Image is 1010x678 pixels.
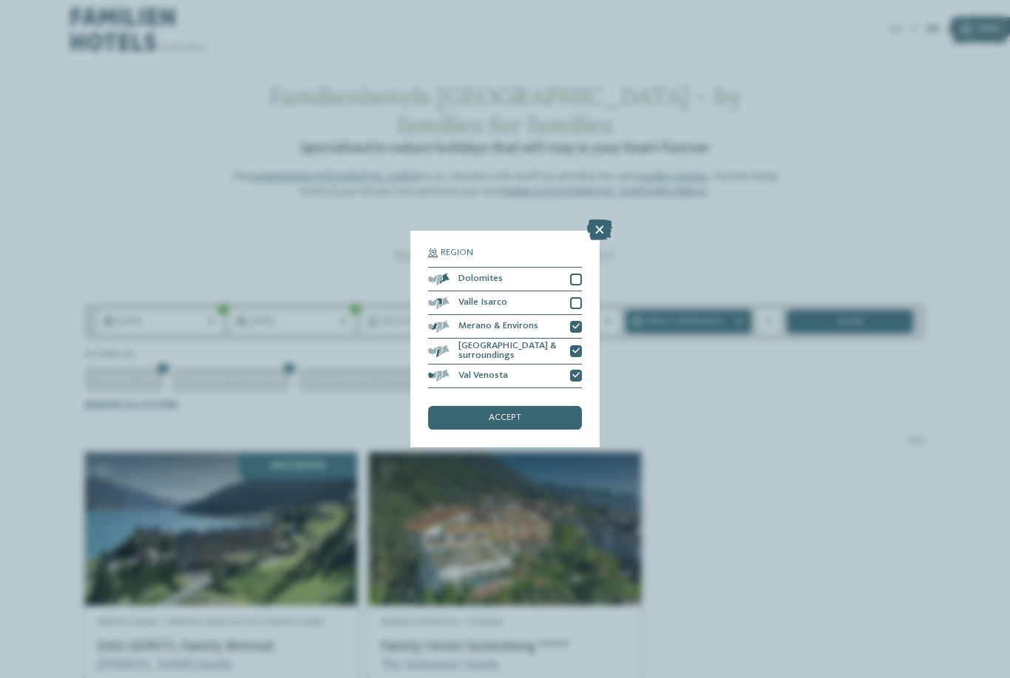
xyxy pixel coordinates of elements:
[458,274,503,284] span: Dolomites
[458,342,561,361] span: [GEOGRAPHIC_DATA] & surroundings
[441,248,473,258] span: Region
[489,413,521,423] span: accept
[458,371,508,381] span: Val Venosta
[458,298,507,308] span: Valle Isarco
[458,322,538,331] span: Merano & Environs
